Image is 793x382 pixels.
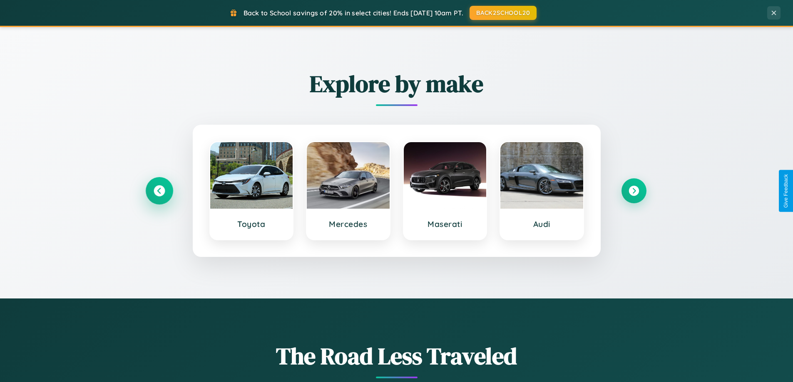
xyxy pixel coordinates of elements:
h2: Explore by make [147,68,646,100]
button: BACK2SCHOOL20 [470,6,537,20]
span: Back to School savings of 20% in select cities! Ends [DATE] 10am PT. [244,9,463,17]
div: Give Feedback [783,174,789,208]
h3: Mercedes [315,219,381,229]
h3: Maserati [412,219,478,229]
h1: The Road Less Traveled [147,340,646,372]
h3: Audi [509,219,575,229]
h3: Toyota [219,219,285,229]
